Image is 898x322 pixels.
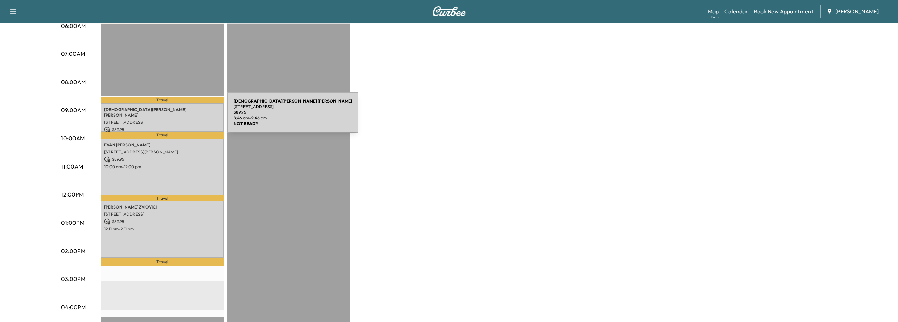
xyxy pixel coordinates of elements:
p: 03:00PM [61,275,85,283]
p: [DEMOGRAPHIC_DATA][PERSON_NAME] [PERSON_NAME] [104,107,221,118]
p: [STREET_ADDRESS] [104,211,221,217]
p: [STREET_ADDRESS][PERSON_NAME] [104,149,221,155]
a: Calendar [724,7,748,16]
a: Book New Appointment [754,7,813,16]
p: 01:00PM [61,218,84,227]
p: 09:00AM [61,106,86,114]
p: 07:00AM [61,49,85,58]
p: 02:00PM [61,247,85,255]
p: $ 89.95 [104,127,221,133]
p: 11:00AM [61,162,83,171]
p: 04:00PM [61,303,86,311]
p: [PERSON_NAME] ZVIOVICH [104,204,221,210]
p: EVAN [PERSON_NAME] [104,142,221,148]
p: Travel [101,132,224,139]
p: $ 89.95 [104,218,221,225]
span: [PERSON_NAME] [835,7,879,16]
p: Travel [101,258,224,266]
p: Travel [101,97,224,103]
img: Curbee Logo [432,6,466,16]
p: 12:00PM [61,190,84,199]
p: $ 89.95 [104,156,221,163]
div: Beta [711,14,719,20]
p: Travel [101,195,224,201]
p: 10:00AM [61,134,85,142]
p: 08:00AM [61,78,86,86]
p: 10:00 am - 12:00 pm [104,164,221,170]
a: MapBeta [708,7,719,16]
p: 06:00AM [61,22,86,30]
p: 12:11 pm - 2:11 pm [104,226,221,232]
p: [STREET_ADDRESS] [104,119,221,125]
